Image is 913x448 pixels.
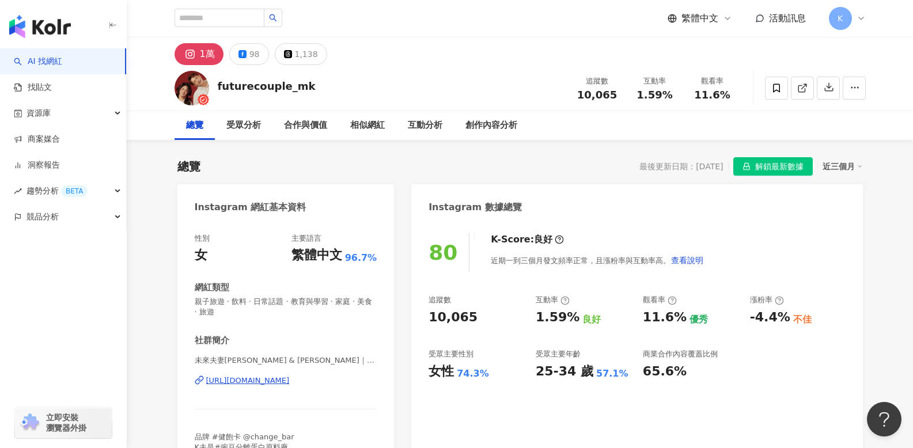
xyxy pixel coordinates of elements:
div: 互動率 [633,75,677,87]
div: 合作與價值 [284,119,327,132]
div: 漲粉率 [750,295,784,305]
div: 觀看率 [643,295,677,305]
div: 女性 [429,363,454,381]
button: 解鎖最新數據 [733,157,813,176]
img: KOL Avatar [175,71,209,105]
div: 受眾主要年齡 [536,349,581,359]
div: 追蹤數 [429,295,451,305]
div: 11.6% [643,309,687,326]
span: 親子旅遊 · 飲料 · 日常話題 · 教育與學習 · 家庭 · 美食 · 旅遊 [195,297,377,317]
div: 商業合作內容覆蓋比例 [643,349,718,359]
div: 1,138 [295,46,318,62]
span: 活動訊息 [769,13,806,24]
a: 商案媒合 [14,134,60,145]
div: 互動率 [536,295,570,305]
div: -4.4% [750,309,790,326]
div: 性別 [195,233,210,244]
div: 互動分析 [408,119,442,132]
div: 受眾主要性別 [429,349,473,359]
span: 繁體中文 [681,12,718,25]
a: chrome extension立即安裝 瀏覽器外掛 [15,407,112,438]
div: 65.6% [643,363,687,381]
div: 25-34 歲 [536,363,593,381]
a: searchAI 找網紅 [14,56,62,67]
div: 相似網紅 [350,119,385,132]
div: 10,065 [429,309,478,326]
span: 立即安裝 瀏覽器外掛 [46,412,86,433]
button: 1萬 [175,43,223,65]
span: 查看說明 [671,256,703,265]
span: 資源庫 [26,100,51,126]
a: [URL][DOMAIN_NAME] [195,375,377,386]
div: 1.59% [536,309,579,326]
div: K-Score : [491,233,564,246]
div: 總覽 [186,119,203,132]
div: 最後更新日期：[DATE] [639,162,723,171]
span: rise [14,187,22,195]
span: 競品分析 [26,204,59,230]
div: 良好 [582,313,601,326]
div: 74.3% [457,367,489,380]
span: 趨勢分析 [26,178,88,204]
div: 觀看率 [691,75,734,87]
div: 57.1% [596,367,628,380]
span: 1.59% [637,89,672,101]
div: BETA [61,185,88,197]
div: 網紅類型 [195,282,229,294]
iframe: Help Scout Beacon - Open [867,402,901,436]
img: logo [9,15,71,38]
div: 繁體中文 [291,246,342,264]
div: 優秀 [690,313,708,326]
a: 找貼文 [14,82,52,93]
div: 主要語言 [291,233,321,244]
span: search [269,14,277,22]
div: Instagram 數據總覽 [429,201,522,214]
span: 10,065 [577,89,617,101]
button: 98 [229,43,269,65]
span: K [838,12,843,25]
span: 11.6% [694,89,730,101]
button: 查看說明 [670,249,704,272]
div: 社群簡介 [195,335,229,347]
div: 近三個月 [823,159,863,174]
div: 良好 [534,233,552,246]
span: 未來夫妻[PERSON_NAME] & [PERSON_NAME]｜情侶 旅遊 美食 團購 開箱 葷素共食｜ | futurecouple_mk [195,355,377,366]
div: 總覽 [177,158,200,174]
span: lock [742,162,751,170]
a: 洞察報告 [14,160,60,171]
img: chrome extension [18,413,41,432]
div: 女 [195,246,207,264]
div: 98 [249,46,260,62]
div: Instagram 網紅基本資料 [195,201,306,214]
span: 96.7% [345,252,377,264]
div: 80 [429,241,457,264]
button: 1,138 [275,43,327,65]
div: 近期一到三個月發文頻率正常，且漲粉率與互動率高。 [491,249,704,272]
div: 不佳 [793,313,812,326]
div: 1萬 [200,46,215,62]
span: 解鎖最新數據 [755,158,804,176]
div: 受眾分析 [226,119,261,132]
div: 創作內容分析 [465,119,517,132]
div: futurecouple_mk [218,79,316,93]
div: 追蹤數 [575,75,619,87]
div: [URL][DOMAIN_NAME] [206,375,290,386]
